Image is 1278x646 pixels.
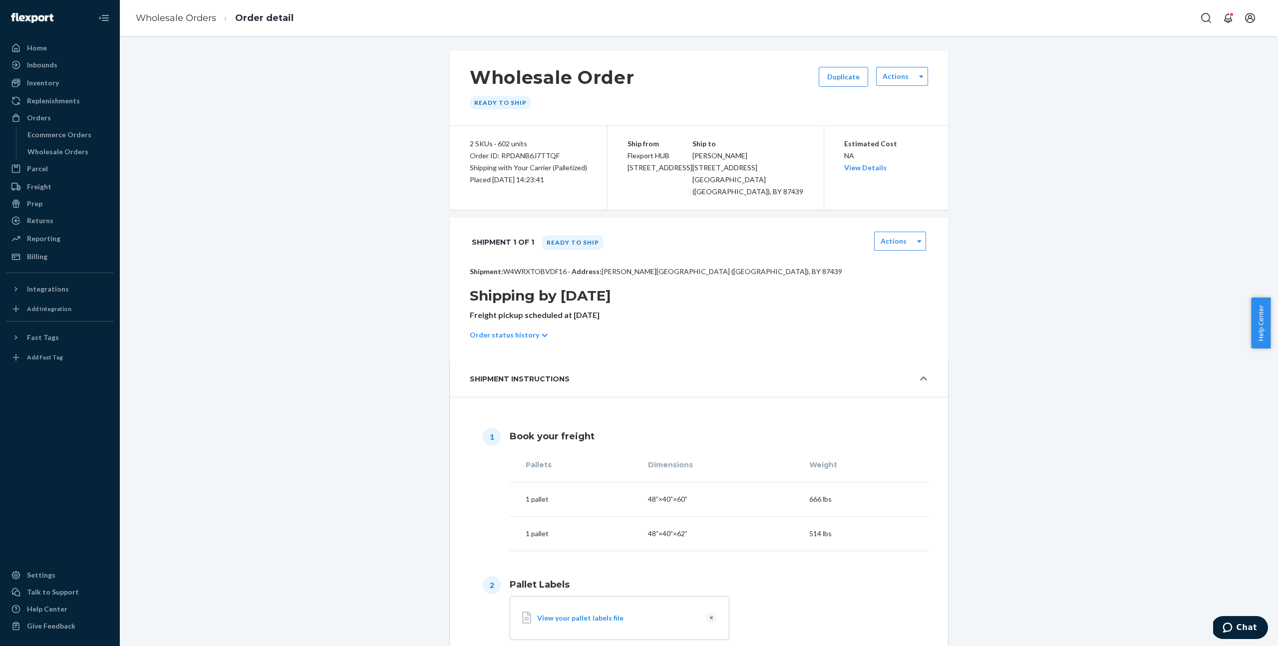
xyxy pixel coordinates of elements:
[819,67,868,87] button: Duplicate
[6,329,114,345] button: Fast Tags
[27,164,48,174] div: Parcel
[27,216,53,226] div: Returns
[6,301,114,317] a: Add Integration
[6,110,114,126] a: Orders
[27,182,51,192] div: Freight
[692,138,804,150] p: Ship to
[27,60,57,70] div: Inbounds
[6,179,114,195] a: Freight
[27,570,55,580] div: Settings
[636,482,797,517] td: 48”×40”×60”
[6,231,114,247] a: Reporting
[692,151,803,196] span: [PERSON_NAME] [STREET_ADDRESS] [GEOGRAPHIC_DATA] ([GEOGRAPHIC_DATA]), BY 87439
[510,482,636,517] td: 1 pallet
[470,174,587,186] div: Placed [DATE] 14:23:41
[27,199,42,209] div: Prep
[470,373,570,385] h5: Shipment Instructions
[27,43,47,53] div: Home
[483,428,501,446] span: 1
[27,604,67,614] div: Help Center
[27,252,47,262] div: Billing
[628,151,692,172] span: Flexport HUB [STREET_ADDRESS]
[797,448,928,482] th: Weight
[27,113,51,123] div: Orders
[483,576,501,594] span: 2
[470,330,539,340] p: Order status history
[6,57,114,73] a: Inbounds
[510,448,636,482] th: Pallets
[470,287,928,305] h1: Shipping by [DATE]
[6,601,114,617] a: Help Center
[6,349,114,365] a: Add Fast Tag
[1218,8,1238,28] button: Open notifications
[6,249,114,265] a: Billing
[27,78,59,88] div: Inventory
[472,232,534,253] h1: Shipment 1 of 1
[628,138,692,150] p: Ship from
[6,281,114,297] button: Integrations
[1240,8,1260,28] button: Open account menu
[844,138,929,174] div: NA
[510,430,928,443] h1: Book your freight
[797,482,928,517] td: 666 lbs
[22,144,114,160] a: Wholesale Orders
[27,332,59,342] div: Fast Tags
[94,8,114,28] button: Close Navigation
[27,587,79,597] div: Talk to Support
[6,213,114,229] a: Returns
[27,234,60,244] div: Reporting
[27,96,80,106] div: Replenishments
[844,138,929,150] p: Estimated Cost
[470,267,928,277] p: W4WRXTOBVDF16 · [PERSON_NAME][GEOGRAPHIC_DATA] ([GEOGRAPHIC_DATA]), BY 87439
[844,163,887,172] a: View Details
[6,161,114,177] a: Parcel
[510,516,636,551] td: 1 pallet
[636,448,797,482] th: Dimensions
[470,310,928,321] p: Freight pickup scheduled at [DATE]
[470,162,587,174] p: Shipping with Your Carrier (Palletized)
[6,75,114,91] a: Inventory
[6,584,114,600] button: Talk to Support
[542,235,604,250] div: Ready to ship
[136,12,216,23] a: Wholesale Orders
[6,196,114,212] a: Prep
[510,578,928,591] h1: Pallet Labels
[128,3,302,33] ol: breadcrumbs
[881,236,907,246] label: Actions
[27,353,63,361] div: Add Fast Tag
[1251,298,1271,348] button: Help Center
[27,305,71,313] div: Add Integration
[22,127,114,143] a: Ecommerce Orders
[1196,8,1216,28] button: Open Search Box
[27,284,69,294] div: Integrations
[883,71,909,81] label: Actions
[6,40,114,56] a: Home
[470,150,587,162] div: Order ID: RPDANB6J7TTQF
[636,516,797,551] td: 48”×40”×62”
[797,516,928,551] td: 514 lbs
[470,267,503,276] span: Shipment:
[235,12,294,23] a: Order detail
[11,13,53,23] img: Flexport logo
[470,138,587,150] div: 2 SKUs · 602 units
[572,267,602,276] span: Address:
[706,613,717,624] button: Clear
[450,361,948,397] button: Shipment Instructions
[6,618,114,634] button: Give Feedback
[537,613,698,623] a: View your pallet labels file
[27,130,91,140] div: Ecommerce Orders
[1213,616,1268,641] iframe: Opens a widget where you can chat to one of our agents
[470,67,635,88] h1: Wholesale Order
[27,147,88,157] div: Wholesale Orders
[27,621,75,631] div: Give Feedback
[6,93,114,109] a: Replenishments
[6,567,114,583] a: Settings
[470,96,531,109] div: Ready to ship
